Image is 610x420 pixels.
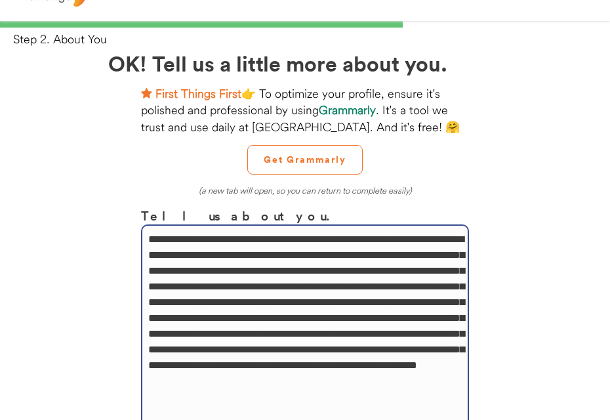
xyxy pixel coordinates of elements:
div: Step 2. About You [13,31,610,47]
div: 66% [3,21,607,28]
button: Get Grammarly [247,145,363,175]
strong: First Things First [155,86,241,101]
div: 👉 To optimize your profile, ensure it's polished and professional by using . It's a tool we trust... [141,85,469,135]
h2: OK! Tell us a little more about you. [108,47,502,79]
em: (a new tab will open, so you can return to complete easily) [199,185,412,196]
strong: Grammarly [319,102,376,117]
h3: Tell us about you. [141,206,469,225]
